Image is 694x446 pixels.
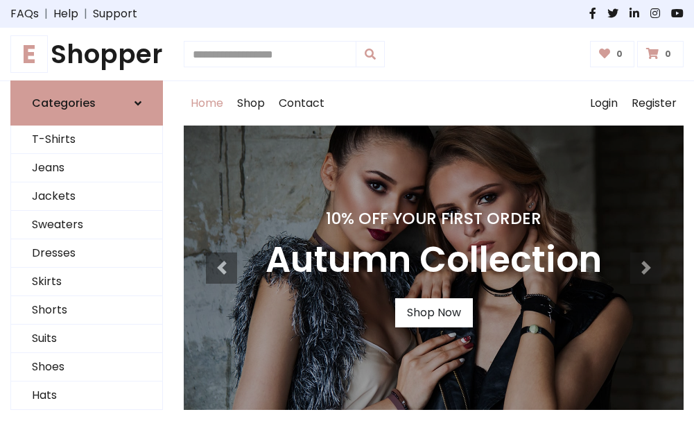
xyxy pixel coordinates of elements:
[230,81,272,126] a: Shop
[11,353,162,381] a: Shoes
[613,48,626,60] span: 0
[93,6,137,22] a: Support
[11,126,162,154] a: T-Shirts
[637,41,684,67] a: 0
[184,81,230,126] a: Home
[11,239,162,268] a: Dresses
[11,325,162,353] a: Suits
[10,39,163,69] a: EShopper
[78,6,93,22] span: |
[10,6,39,22] a: FAQs
[11,296,162,325] a: Shorts
[266,209,602,228] h4: 10% Off Your First Order
[53,6,78,22] a: Help
[272,81,331,126] a: Contact
[10,80,163,126] a: Categories
[625,81,684,126] a: Register
[32,96,96,110] h6: Categories
[266,239,602,282] h3: Autumn Collection
[395,298,473,327] a: Shop Now
[11,211,162,239] a: Sweaters
[11,154,162,182] a: Jeans
[590,41,635,67] a: 0
[661,48,675,60] span: 0
[11,268,162,296] a: Skirts
[11,381,162,410] a: Hats
[10,35,48,73] span: E
[10,39,163,69] h1: Shopper
[583,81,625,126] a: Login
[39,6,53,22] span: |
[11,182,162,211] a: Jackets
